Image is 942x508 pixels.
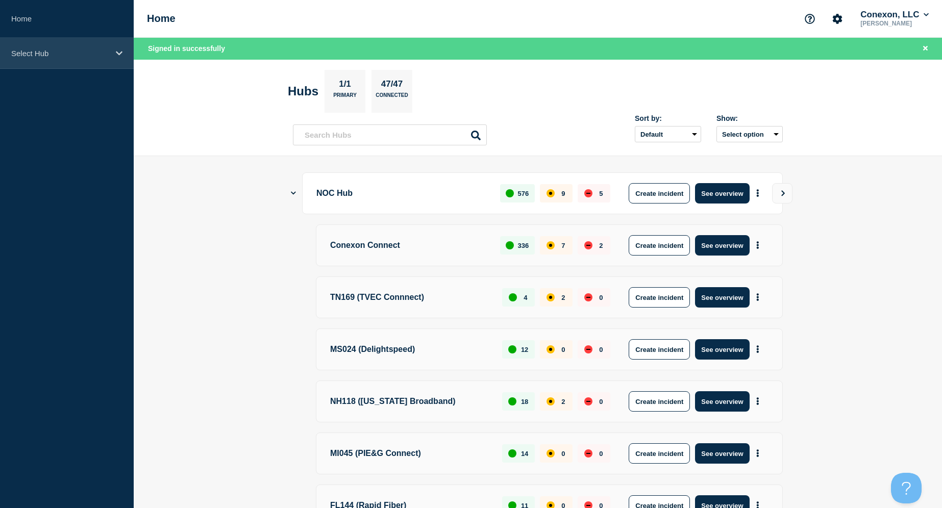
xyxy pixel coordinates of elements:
[716,114,783,122] div: Show:
[330,235,488,256] p: Conexon Connect
[919,43,932,55] button: Close banner
[547,397,555,405] div: affected
[316,183,488,204] p: NOC Hub
[599,398,603,405] p: 0
[772,183,792,204] button: View
[751,288,764,307] button: More actions
[335,79,355,92] p: 1/1
[751,444,764,463] button: More actions
[521,398,528,405] p: 18
[524,294,527,301] p: 4
[521,346,528,353] p: 12
[695,287,749,308] button: See overview
[629,339,690,360] button: Create incident
[521,450,528,458] p: 14
[584,449,592,458] div: down
[561,450,565,458] p: 0
[547,189,555,197] div: affected
[751,236,764,255] button: More actions
[695,339,749,360] button: See overview
[858,10,931,20] button: Conexon, LLC
[330,391,490,412] p: NH118 ([US_STATE] Broadband)
[599,294,603,301] p: 0
[561,346,565,353] p: 0
[599,190,603,197] p: 5
[695,183,749,204] button: See overview
[751,184,764,203] button: More actions
[599,242,603,249] p: 2
[629,183,690,204] button: Create incident
[11,49,109,58] p: Select Hub
[330,339,490,360] p: MS024 (Delightspeed)
[148,44,225,53] span: Signed in successfully
[584,345,592,353] div: down
[584,241,592,249] div: down
[561,398,565,405] p: 2
[629,235,690,256] button: Create incident
[599,346,603,353] p: 0
[635,126,701,142] select: Sort by
[508,397,516,405] div: up
[716,126,783,142] button: Select option
[547,241,555,249] div: affected
[827,8,848,30] button: Account settings
[584,293,592,301] div: down
[506,189,514,197] div: up
[376,92,408,103] p: Connected
[584,397,592,405] div: down
[518,190,529,197] p: 576
[288,84,318,98] h2: Hubs
[293,124,487,145] input: Search Hubs
[333,92,357,103] p: Primary
[291,190,296,197] button: Show Connected Hubs
[635,114,701,122] div: Sort by:
[751,340,764,359] button: More actions
[695,443,749,464] button: See overview
[629,391,690,412] button: Create incident
[547,449,555,458] div: affected
[891,473,922,503] iframe: Help Scout Beacon - Open
[695,391,749,412] button: See overview
[799,8,821,30] button: Support
[629,287,690,308] button: Create incident
[561,294,565,301] p: 2
[330,443,490,464] p: MI045 (PIE&G Connect)
[377,79,407,92] p: 47/47
[509,293,517,301] div: up
[518,242,529,249] p: 336
[695,235,749,256] button: See overview
[629,443,690,464] button: Create incident
[547,293,555,301] div: affected
[506,241,514,249] div: up
[147,13,176,24] h1: Home
[508,449,516,458] div: up
[858,20,931,27] p: [PERSON_NAME]
[508,345,516,353] div: up
[599,450,603,458] p: 0
[547,345,555,353] div: affected
[751,392,764,411] button: More actions
[330,287,490,308] p: TN169 (TVEC Connnect)
[584,189,592,197] div: down
[561,190,565,197] p: 9
[561,242,565,249] p: 7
